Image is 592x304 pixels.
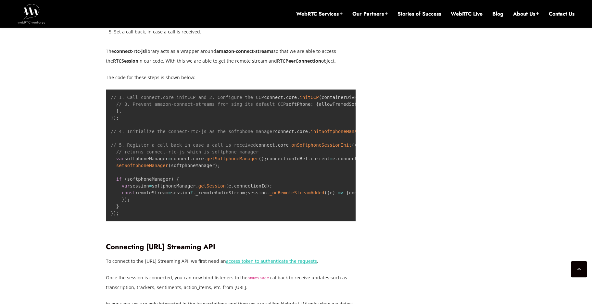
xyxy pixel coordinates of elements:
[168,163,171,168] span: (
[226,258,317,264] a: access token to authenticate the requests
[451,10,483,18] a: WebRTC Live
[116,108,119,114] span: }
[190,190,193,195] span: ?
[116,204,119,209] span: }
[267,183,270,188] span: )
[327,190,330,195] span: (
[106,242,356,251] h3: Connecting [URL] Streaming API
[308,156,310,161] span: .
[111,142,256,148] span: // 5. Register a call back in case a call is received
[352,142,354,148] span: (
[111,211,113,216] span: }
[258,156,261,161] span: (
[193,190,195,195] span: .
[124,176,127,182] span: (
[270,190,324,195] span: _onRemoteStreamAdded
[106,273,356,292] p: Once the session is connected, you can now bind listeners to the callback to receive updates such...
[277,58,321,64] strong: RTCPeerConnection
[176,176,179,182] span: {
[226,183,228,188] span: (
[297,95,299,100] span: .
[198,183,226,188] span: getSession
[492,10,503,18] a: Blog
[247,276,269,280] code: onmessage
[218,163,220,168] span: ;
[513,10,539,18] a: About Us
[116,102,286,107] span: // 3. Prevent amazon-connect-streams from sing its default CCP
[267,190,270,195] span: .
[204,156,207,161] span: .
[335,156,338,161] span: .
[190,156,193,161] span: .
[291,142,351,148] span: onSoftphoneSessionInit
[275,142,278,148] span: .
[333,190,335,195] span: )
[397,10,441,18] a: Stories of Success
[300,95,319,100] span: initCCP
[310,102,313,107] span: :
[296,10,343,18] a: WebRTC Services
[111,129,275,134] span: // 4. Initialize the connect-rtc-js as the softphone manager
[122,183,130,188] span: var
[116,163,168,168] span: setSoftphoneManager
[124,197,127,202] span: )
[111,115,113,120] span: }
[354,142,357,148] span: (
[114,27,356,37] li: Set a call back, in case a call is received.
[324,190,327,195] span: (
[149,183,152,188] span: =
[114,48,145,54] strong: connect-rtc-js
[216,48,273,54] strong: amazon-connect-streams
[352,10,388,18] a: Our Partners
[168,190,171,195] span: =
[270,183,272,188] span: ;
[549,10,574,18] a: Contact Us
[231,183,234,188] span: .
[116,149,258,154] span: // returns connect-rtc-js which is softphone manager
[310,129,365,134] span: initSoftphoneManager
[113,58,138,64] strong: RTCSession
[264,156,267,161] span: ;
[207,156,258,161] span: getSoftphoneManager
[308,129,310,134] span: .
[341,190,343,195] span: >
[18,4,45,23] img: WebRTC.ventures
[330,156,332,161] span: =
[122,190,135,195] span: const
[106,73,356,82] p: The code for these steps is shown below:
[113,115,116,120] span: )
[245,190,247,195] span: ;
[119,108,121,114] span: ,
[195,183,198,188] span: .
[338,190,341,195] span: =
[116,115,119,120] span: ;
[116,176,122,182] span: if
[168,156,171,161] span: =
[171,176,173,182] span: )
[116,156,124,161] span: var
[111,95,264,100] span: // 1. Call connect.core.initCCP and 2. Configure the CCP
[316,102,319,107] span: {
[215,163,217,168] span: )
[116,211,119,216] span: ;
[261,156,264,161] span: )
[113,211,116,216] span: )
[106,46,356,66] p: The library acts as a wrapper around so that we are able to access the in our code. With this we ...
[346,190,349,195] span: {
[106,256,356,266] p: To connect to the [URL] Streaming API, we first need an .
[122,197,124,202] span: }
[289,142,291,148] span: .
[283,95,286,100] span: .
[127,197,130,202] span: ;
[294,129,297,134] span: .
